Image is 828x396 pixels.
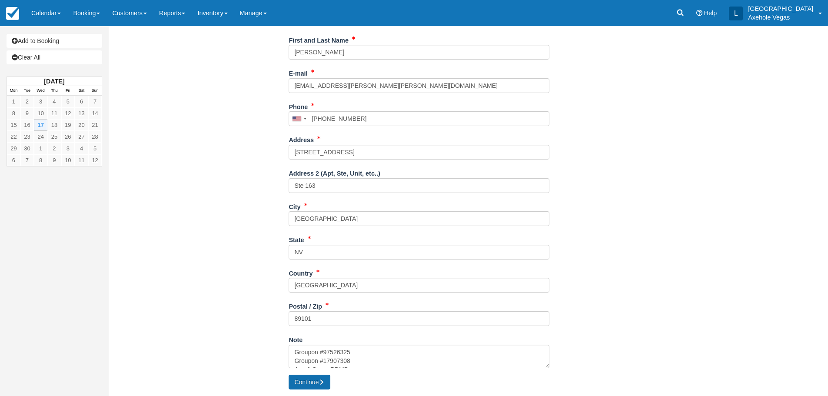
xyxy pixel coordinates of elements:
th: Sat [75,86,88,96]
p: Axehole Vegas [748,13,813,22]
label: Phone [289,100,308,112]
a: 7 [88,96,102,107]
div: United States: +1 [289,112,309,126]
a: 15 [7,119,20,131]
a: 1 [7,96,20,107]
th: Fri [61,86,75,96]
a: 26 [61,131,75,143]
label: Address [289,133,314,145]
span: Help [704,10,717,17]
a: 27 [75,131,88,143]
a: 11 [75,154,88,166]
a: 11 [47,107,61,119]
a: 2 [20,96,34,107]
label: E-mail [289,66,307,78]
a: 12 [88,154,102,166]
label: Country [289,266,313,278]
a: 9 [47,154,61,166]
p: [GEOGRAPHIC_DATA] [748,4,813,13]
a: 1 [34,143,47,154]
a: 10 [61,154,75,166]
a: 21 [88,119,102,131]
div: L [729,7,743,20]
a: 28 [88,131,102,143]
a: Clear All [7,50,102,64]
a: 20 [75,119,88,131]
a: 14 [88,107,102,119]
th: Wed [34,86,47,96]
label: First and Last Name [289,33,349,45]
th: Thu [47,86,61,96]
a: 16 [20,119,34,131]
a: 6 [7,154,20,166]
a: 29 [7,143,20,154]
a: 25 [47,131,61,143]
a: 30 [20,143,34,154]
a: 5 [88,143,102,154]
img: checkfront-main-nav-mini-logo.png [6,7,19,20]
a: 18 [47,119,61,131]
th: Mon [7,86,20,96]
a: Add to Booking [7,34,102,48]
th: Tue [20,86,34,96]
a: 6 [75,96,88,107]
i: Help [696,10,702,16]
a: 8 [7,107,20,119]
a: 13 [75,107,88,119]
label: Postal / Zip [289,299,322,311]
label: Note [289,333,303,345]
a: 4 [75,143,88,154]
a: 9 [20,107,34,119]
a: 3 [34,96,47,107]
a: 17 [34,119,47,131]
label: Address 2 (Apt, Ste, Unit, etc..) [289,166,380,178]
a: 23 [20,131,34,143]
a: 4 [47,96,61,107]
th: Sun [88,86,102,96]
label: City [289,200,300,212]
strong: [DATE] [44,78,64,85]
label: State [289,233,304,245]
a: 2 [47,143,61,154]
a: 12 [61,107,75,119]
a: 7 [20,154,34,166]
a: 24 [34,131,47,143]
button: Continue [289,375,330,389]
a: 19 [61,119,75,131]
a: 22 [7,131,20,143]
a: 5 [61,96,75,107]
a: 10 [34,107,47,119]
a: 3 [61,143,75,154]
a: 8 [34,154,47,166]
